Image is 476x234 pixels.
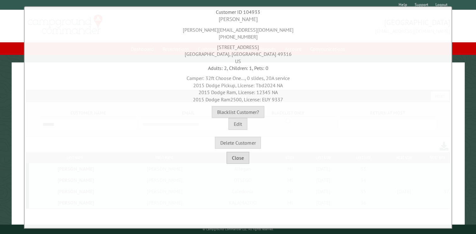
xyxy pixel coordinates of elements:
[26,15,450,23] div: [PERSON_NAME]
[198,89,277,95] span: 2015 Dodge Ram, License: 12345 NA
[193,82,283,88] span: 2015 Dodge Pickup, License: Tbd2024 NA
[203,227,274,231] small: © Campground Commander LLC. All rights reserved.
[26,72,450,103] div: Camper: 32ft Choose One..., 0 slides, 20A service
[228,118,247,130] button: Edit
[26,65,450,72] div: Adults: 2, Children: 1, Pets: 0
[212,106,264,118] button: Blacklist Customer?
[26,23,450,40] div: [PERSON_NAME][EMAIL_ADDRESS][DOMAIN_NAME] [PHONE_NUMBER]
[227,152,249,164] button: Close
[193,96,283,103] span: 2015 Dodge Ram2500, License: EUY 9337
[215,137,261,149] button: Delete Customer
[26,40,450,65] div: [STREET_ADDRESS] [GEOGRAPHIC_DATA], [GEOGRAPHIC_DATA] 49316 US
[26,8,450,15] div: Customer ID 104933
